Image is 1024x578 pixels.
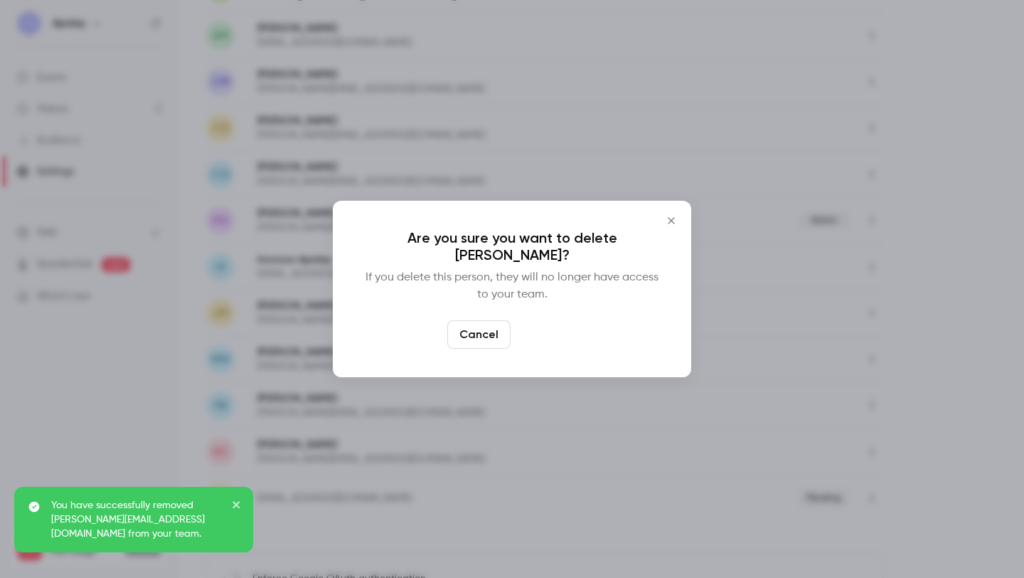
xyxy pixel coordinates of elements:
[361,269,663,303] p: If you delete this person, they will no longer have access to your team.
[361,229,663,263] p: Are you sure you want to delete [PERSON_NAME]?
[516,320,577,349] button: Delete
[447,320,511,349] button: Cancel
[51,498,222,541] p: You have successfully removed [PERSON_NAME][EMAIL_ADDRESS][DOMAIN_NAME] from your team.
[232,498,242,515] button: close
[657,206,686,235] button: Close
